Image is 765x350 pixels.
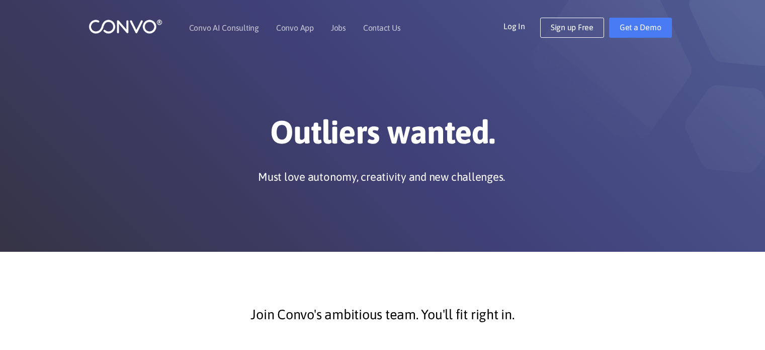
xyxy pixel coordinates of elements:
[363,24,401,32] a: Contact Us
[540,18,604,38] a: Sign up Free
[331,24,346,32] a: Jobs
[104,113,662,159] h1: Outliers wanted.
[609,18,672,38] a: Get a Demo
[189,24,259,32] a: Convo AI Consulting
[276,24,314,32] a: Convo App
[89,19,162,34] img: logo_1.png
[503,18,540,34] a: Log In
[258,169,505,184] p: Must love autonomy, creativity and new challenges.
[111,302,654,327] p: Join Convo's ambitious team. You'll fit right in.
